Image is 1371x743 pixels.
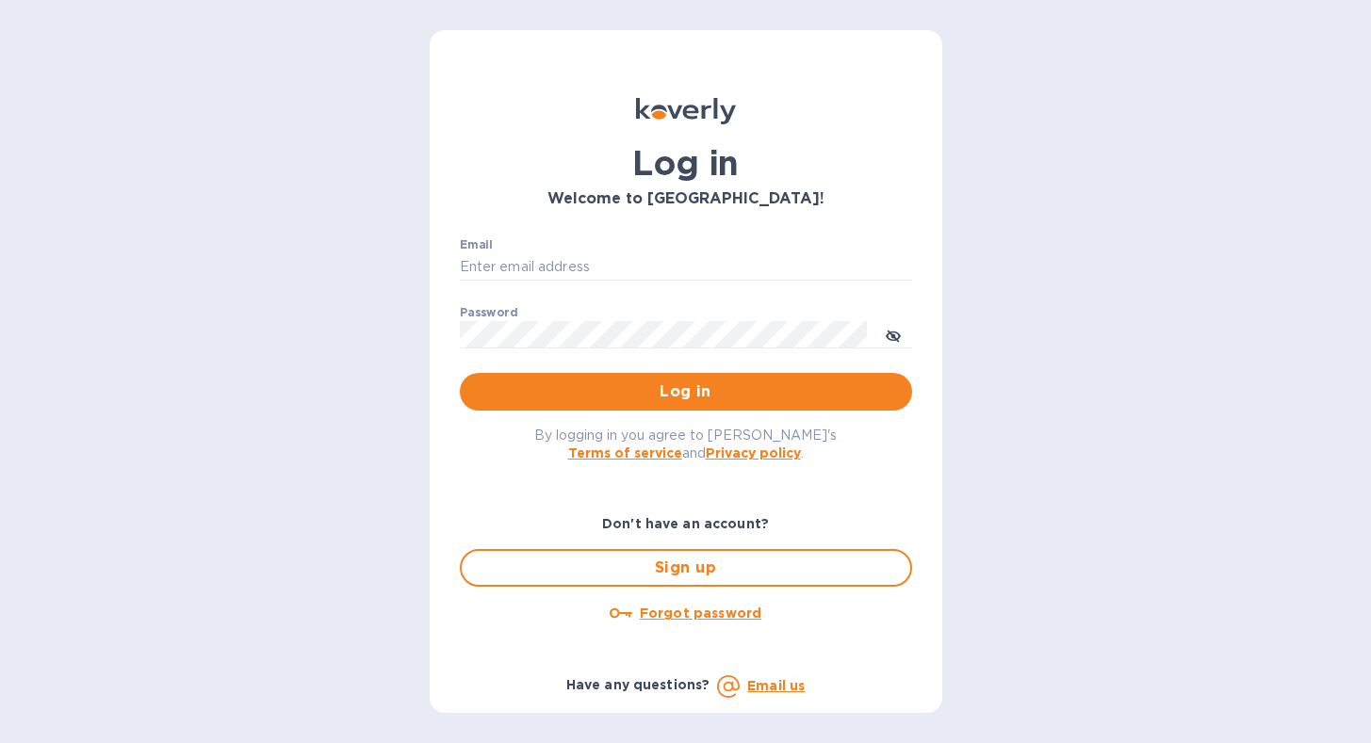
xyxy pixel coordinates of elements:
[460,190,912,208] h3: Welcome to [GEOGRAPHIC_DATA]!
[460,549,912,587] button: Sign up
[747,678,805,693] a: Email us
[602,516,769,531] b: Don't have an account?
[568,445,682,460] a: Terms of service
[460,143,912,183] h1: Log in
[636,98,736,124] img: Koverly
[566,677,710,692] b: Have any questions?
[460,239,493,250] label: Email
[460,253,912,282] input: Enter email address
[534,428,837,460] span: By logging in you agree to [PERSON_NAME]'s and .
[475,380,897,403] span: Log in
[706,445,801,460] a: Privacy policy
[460,307,517,318] label: Password
[640,606,761,621] u: Forgot password
[477,557,895,579] span: Sign up
[460,373,912,411] button: Log in
[874,315,912,353] button: toggle password visibility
